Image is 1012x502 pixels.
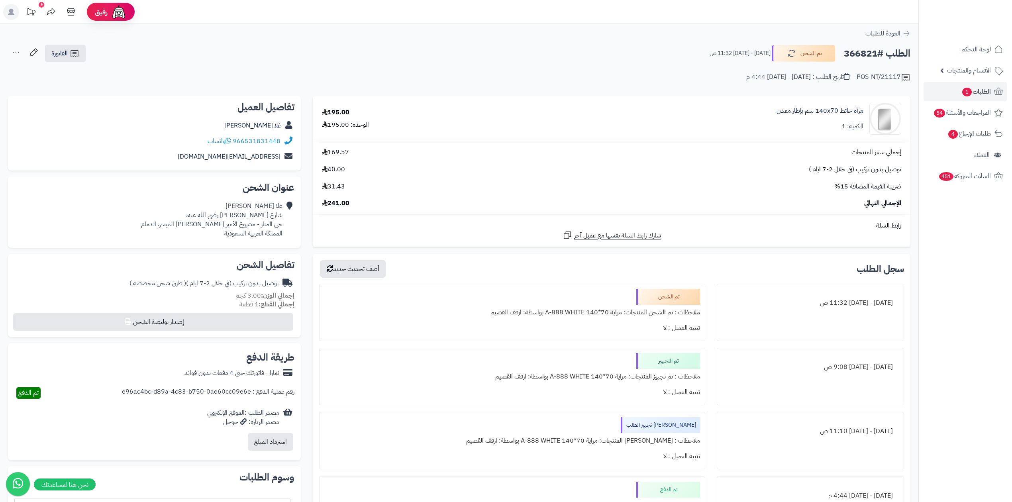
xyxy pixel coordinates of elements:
a: الطلبات1 [924,82,1007,101]
span: المراجعات والأسئلة [933,107,991,118]
small: 1 قطعة [239,300,294,309]
span: الفاتورة [51,49,68,58]
a: 966531831448 [233,136,280,146]
h2: وسوم الطلبات [14,473,294,482]
div: تنبيه العميل : لا [324,449,700,464]
div: توصيل بدون تركيب (في خلال 2-7 ايام ) [129,279,278,288]
h2: تفاصيل الشحن [14,260,294,270]
a: مرآة حائط 140x70 سم بإطار معدن [777,106,863,116]
span: 169.57 [322,148,349,157]
div: الوحدة: 195.00 [322,120,369,129]
a: العودة للطلبات [865,29,910,38]
div: مصدر الزيارة: جوجل [207,418,279,427]
span: 40.00 [322,165,345,174]
div: ملاحظات : تم تجهيز المنتجات: مراية 70*140 A-888 WHITE بواسطة: ارفف القصيم [324,369,700,384]
span: 241.00 [322,199,349,208]
span: إجمالي سعر المنتجات [851,148,901,157]
button: استرداد المبلغ [248,433,293,451]
div: تاريخ الطلب : [DATE] - [DATE] 4:44 م [746,73,849,82]
a: طلبات الإرجاع4 [924,124,1007,143]
span: العودة للطلبات [865,29,900,38]
h3: سجل الطلب [857,264,904,274]
span: شارك رابط السلة نفسها مع عميل آخر [574,231,661,240]
div: تنبيه العميل : لا [324,320,700,336]
div: 195.00 [322,108,349,117]
a: العملاء [924,145,1007,165]
h2: طريقة الدفع [246,353,294,362]
a: الفاتورة [45,45,86,62]
span: تم الدفع [18,388,39,398]
span: 1 [962,88,972,96]
span: توصيل بدون تركيب (في خلال 2-7 ايام ) [809,165,901,174]
a: [EMAIL_ADDRESS][DOMAIN_NAME] [178,152,280,161]
div: تنبيه العميل : لا [324,384,700,400]
div: الكمية: 1 [841,122,863,131]
a: واتساب [208,136,231,146]
span: العملاء [974,149,990,161]
div: تم الشحن [636,289,700,305]
span: 451 [939,172,953,181]
span: ضريبة القيمة المضافة 15% [834,182,901,191]
div: ملاحظات : تم الشحن المنتجات: مراية 70*140 A-888 WHITE بواسطة: ارفف القصيم [324,305,700,320]
span: الإجمالي النهائي [864,199,901,208]
span: 54 [934,109,945,118]
div: تم الدفع [636,482,700,498]
span: 31.43 [322,182,345,191]
span: لوحة التحكم [961,44,991,55]
a: المراجعات والأسئلة54 [924,103,1007,122]
button: إصدار بوليصة الشحن [13,313,293,331]
a: غلا [PERSON_NAME] [224,121,281,130]
div: [DATE] - [DATE] 11:32 ص [722,295,899,311]
h2: تفاصيل العميل [14,102,294,112]
strong: إجمالي القطع: [259,300,294,309]
div: مصدر الطلب :الموقع الإلكتروني [207,408,279,427]
div: [DATE] - [DATE] 11:10 ص [722,424,899,439]
h2: الطلب #366821 [844,45,910,62]
img: 1705318791-220606010434-90x90.jpg [870,103,901,135]
img: ai-face.png [111,4,127,20]
span: الأقسام والمنتجات [947,65,991,76]
a: السلات المتروكة451 [924,167,1007,186]
button: أضف تحديث جديد [320,260,386,278]
span: السلات المتروكة [938,171,991,182]
div: POS-NT/21117 [857,73,910,82]
small: [DATE] - [DATE] 11:32 ص [710,49,771,57]
span: ( طرق شحن مخصصة ) [129,278,186,288]
div: [PERSON_NAME] تجهيز الطلب [621,417,700,433]
div: ملاحظات : [PERSON_NAME] المنتجات: مراية 70*140 A-888 WHITE بواسطة: ارفف القصيم [324,433,700,449]
div: رابط السلة [316,221,907,230]
span: رفيق [95,7,108,17]
small: 3.00 كجم [235,291,294,300]
strong: إجمالي الوزن: [261,291,294,300]
div: 9 [39,2,44,8]
span: الطلبات [961,86,991,97]
h2: عنوان الشحن [14,183,294,192]
div: [DATE] - [DATE] 9:08 ص [722,359,899,375]
span: 4 [948,130,958,139]
a: تحديثات المنصة [21,4,41,22]
div: تم التجهيز [636,353,700,369]
a: لوحة التحكم [924,40,1007,59]
a: شارك رابط السلة نفسها مع عميل آخر [563,230,661,240]
div: تمارا - فاتورتك حتى 4 دفعات بدون فوائد [184,369,279,378]
div: رقم عملية الدفع : e96ac4bc-d89a-4c83-b750-0ae60cc09e6e [122,387,294,399]
span: طلبات الإرجاع [947,128,991,139]
button: تم الشحن [772,45,835,62]
div: غلا [PERSON_NAME] شارع [PERSON_NAME] رضي الله عنه، حي المنار - مشروع الأمير [PERSON_NAME] الميسر،... [141,202,282,238]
